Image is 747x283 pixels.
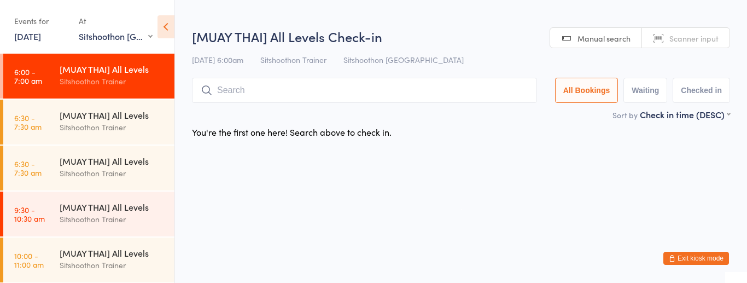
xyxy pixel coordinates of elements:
div: Sitshoothon [GEOGRAPHIC_DATA] [79,30,153,42]
div: [MUAY THAI] All Levels [60,155,165,167]
div: [MUAY THAI] All Levels [60,63,165,75]
a: 6:30 -7:30 am[MUAY THAI] All LevelsSitshoothon Trainer [3,146,174,190]
time: 9:30 - 10:30 am [14,205,45,223]
div: Sitshoothon Trainer [60,75,165,88]
a: 9:30 -10:30 am[MUAY THAI] All LevelsSitshoothon Trainer [3,192,174,236]
div: Sitshoothon Trainer [60,167,165,180]
div: [MUAY THAI] All Levels [60,201,165,213]
div: Sitshoothon Trainer [60,259,165,272]
a: 6:00 -7:00 am[MUAY THAI] All LevelsSitshoothon Trainer [3,54,174,99]
h2: [MUAY THAI] All Levels Check-in [192,27,730,45]
a: 6:30 -7:30 am[MUAY THAI] All LevelsSitshoothon Trainer [3,100,174,145]
time: 6:30 - 7:30 am [14,113,42,131]
a: [DATE] [14,30,41,42]
button: All Bookings [555,78,618,103]
div: You're the first one here! Search above to check in. [192,126,392,138]
input: Search [192,78,537,103]
span: Sitshoothon [GEOGRAPHIC_DATA] [343,54,464,65]
button: Checked in [673,78,730,103]
time: 6:30 - 7:30 am [14,159,42,177]
button: Waiting [623,78,667,103]
div: [MUAY THAI] All Levels [60,247,165,259]
div: [MUAY THAI] All Levels [60,109,165,121]
button: Exit kiosk mode [663,252,729,265]
label: Sort by [612,109,638,120]
time: 6:00 - 7:00 am [14,67,42,85]
a: 10:00 -11:00 am[MUAY THAI] All LevelsSitshoothon Trainer [3,238,174,282]
span: Sitshoothon Trainer [260,54,326,65]
div: Sitshoothon Trainer [60,213,165,226]
span: Manual search [577,33,631,44]
span: [DATE] 6:00am [192,54,243,65]
div: Events for [14,12,68,30]
span: Scanner input [669,33,719,44]
time: 10:00 - 11:00 am [14,251,44,269]
div: Sitshoothon Trainer [60,121,165,134]
div: Check in time (DESC) [640,108,730,120]
div: At [79,12,153,30]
